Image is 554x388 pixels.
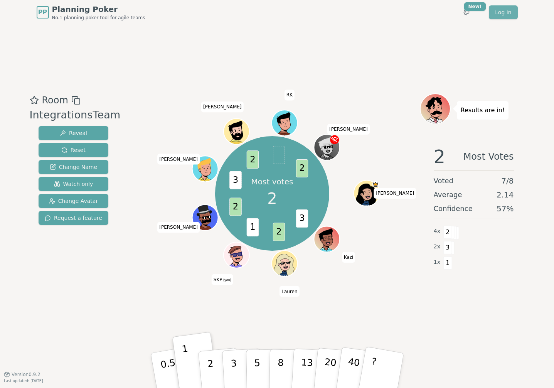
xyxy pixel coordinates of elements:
[39,143,108,157] button: Reset
[30,107,121,123] div: IntegrationsTeam
[50,163,97,171] span: Change Name
[374,188,416,199] span: Click to change your name
[497,203,514,214] span: 57 %
[501,175,514,186] span: 7 / 8
[434,227,441,236] span: 4 x
[296,159,308,177] span: 2
[372,181,379,188] span: Kate is the host
[229,197,241,216] span: 2
[37,4,145,21] a: PPPlanning PokerNo.1 planning poker tool for agile teams
[489,5,517,19] a: Log in
[434,175,454,186] span: Voted
[45,214,102,222] span: Request a feature
[212,274,233,285] span: Click to change your name
[201,102,244,113] span: Click to change your name
[4,379,43,383] span: Last updated: [DATE]
[39,177,108,191] button: Watch only
[434,147,446,166] span: 2
[52,15,145,21] span: No.1 planning poker tool for agile teams
[460,5,473,19] button: New!
[434,258,441,267] span: 1 x
[39,211,108,225] button: Request a feature
[443,256,452,270] span: 1
[251,176,293,187] p: Most votes
[157,154,200,165] span: Click to change your name
[61,146,86,154] span: Reset
[247,150,259,169] span: 2
[434,243,441,251] span: 2 x
[247,218,259,236] span: 1
[267,187,277,210] span: 2
[296,209,308,228] span: 3
[285,90,295,101] span: Click to change your name
[157,222,200,233] span: Click to change your name
[39,160,108,174] button: Change Name
[39,126,108,140] button: Reveal
[222,278,231,282] span: (you)
[12,371,40,378] span: Version 0.9.2
[52,4,145,15] span: Planning Poker
[4,371,40,378] button: Version0.9.2
[181,343,193,385] p: 1
[464,2,486,11] div: New!
[443,226,452,239] span: 2
[497,189,514,200] span: 2.14
[224,243,249,267] button: Click to change your avatar
[39,194,108,208] button: Change Avatar
[273,223,285,241] span: 2
[327,124,370,135] span: Click to change your name
[30,93,39,107] button: Add as favourite
[434,189,462,200] span: Average
[229,171,241,189] span: 3
[38,8,47,17] span: PP
[434,203,473,214] span: Confidence
[342,252,355,263] span: Click to change your name
[49,197,98,205] span: Change Avatar
[54,180,93,188] span: Watch only
[280,286,299,297] span: Click to change your name
[461,105,505,116] p: Results are in!
[42,93,68,107] span: Room
[463,147,514,166] span: Most Votes
[60,129,87,137] span: Reveal
[443,241,452,254] span: 3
